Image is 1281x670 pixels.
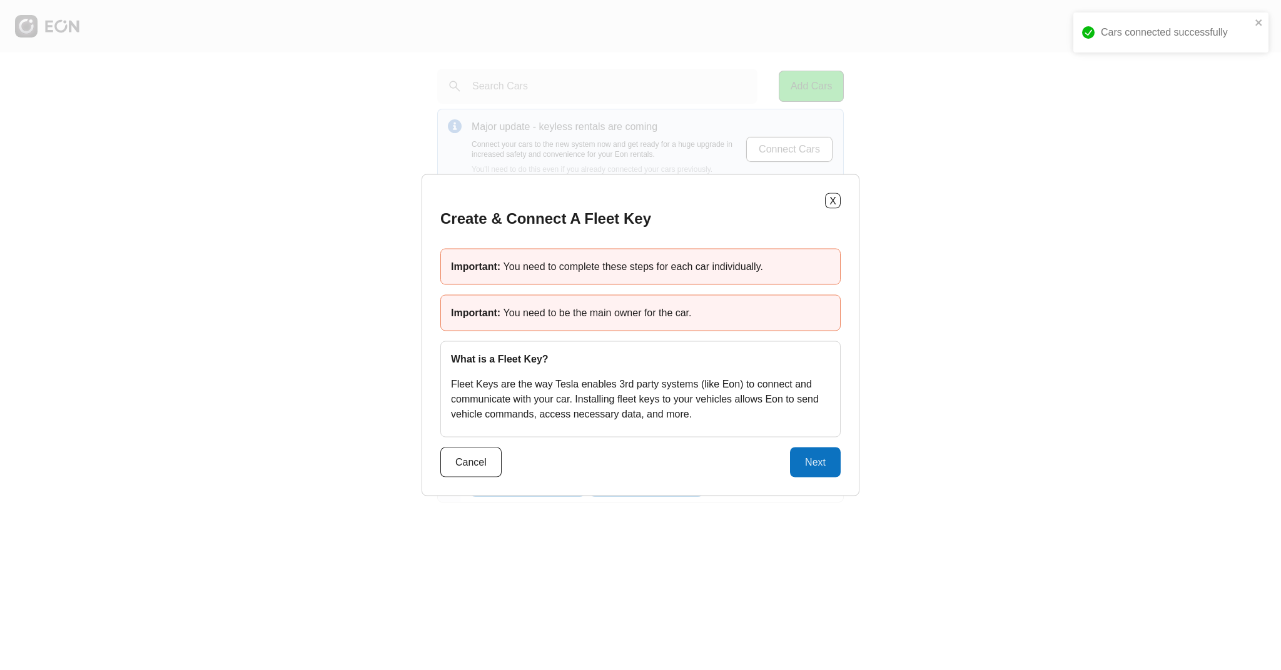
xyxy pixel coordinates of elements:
div: Cars connected successfully [1101,25,1251,40]
p: Fleet Keys are the way Tesla enables 3rd party systems (like Eon) to connect and communicate with... [451,377,830,422]
button: close [1255,17,1263,27]
span: Important: [451,307,504,318]
button: Next [790,447,841,477]
h2: Create & Connect A Fleet Key [440,209,651,229]
span: Important: [451,261,504,272]
span: You need to be the main owner for the car. [504,307,692,318]
h3: What is a Fleet Key? [451,352,830,367]
button: Cancel [440,447,502,477]
span: You need to complete these steps for each car individually. [504,261,763,272]
button: X [825,193,841,209]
